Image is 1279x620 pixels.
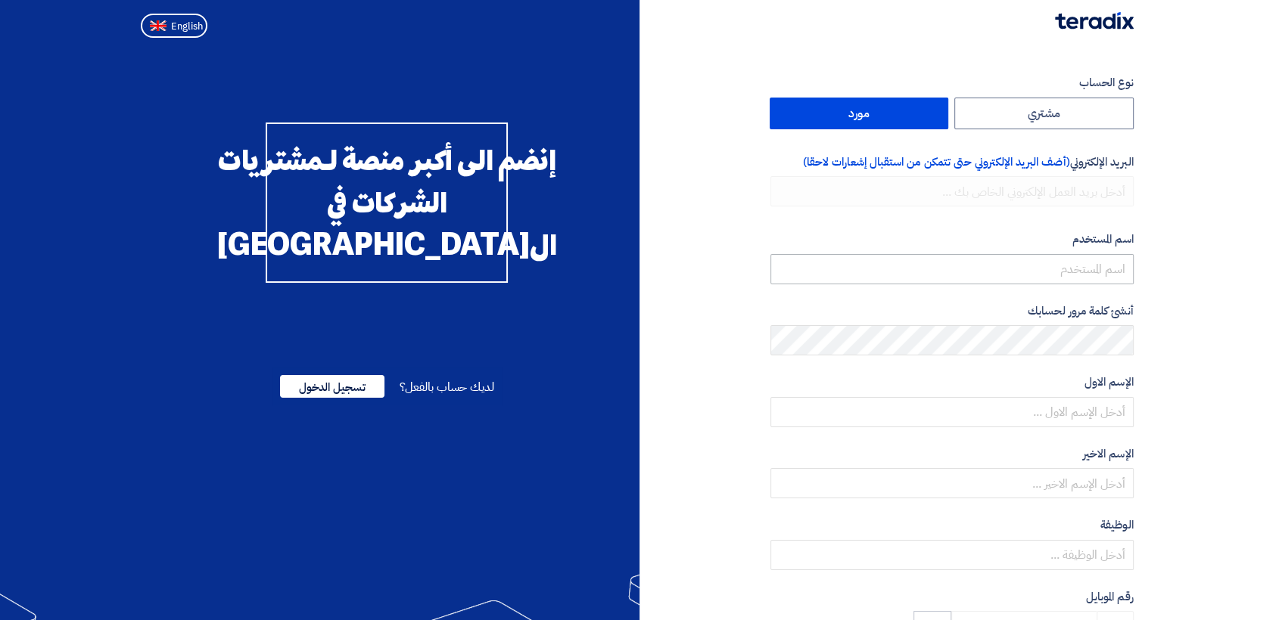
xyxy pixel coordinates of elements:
label: أنشئ كلمة مرور لحسابك [770,302,1134,320]
input: أدخل الإسم الاول ... [770,397,1134,427]
input: أدخل الوظيفة ... [770,540,1134,570]
button: English [141,14,207,38]
label: الوظيفة [770,516,1134,534]
span: (أضف البريد الإلكتروني حتى تتمكن من استقبال إشعارات لاحقا) [803,153,1070,170]
div: إنضم الى أكبر منصة لـمشتريات الشركات في ال[GEOGRAPHIC_DATA] [266,122,508,283]
label: البريد الإلكتروني [770,153,1134,171]
a: تسجيل الدخول [280,378,384,396]
label: رقم الموبايل [770,588,1134,606]
label: الإسم الاخير [770,445,1134,463]
label: مورد [770,98,949,129]
img: Teradix logo [1055,12,1134,29]
label: الإسم الاول [770,374,1134,391]
label: نوع الحساب [770,74,1134,91]
img: en-US.png [150,20,166,32]
input: اسم المستخدم [770,254,1134,284]
span: English [171,21,203,32]
input: أدخل الإسم الاخير ... [770,468,1134,498]
span: لديك حساب بالفعل؟ [399,378,493,396]
label: اسم المستخدم [770,231,1134,248]
input: أدخل بريد العمل الإلكتروني الخاص بك ... [770,176,1134,206]
label: مشتري [954,98,1134,129]
span: تسجيل الدخول [280,375,384,398]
